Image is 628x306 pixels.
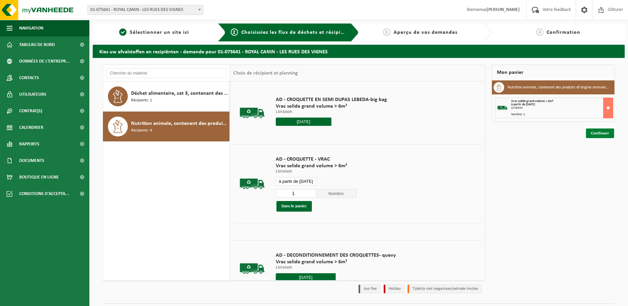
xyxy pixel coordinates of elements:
span: Aperçu de vos demandes [394,30,458,35]
span: Confirmation [547,30,580,35]
span: Sélectionner un site ici [130,30,189,35]
div: Nombre: 1 [511,113,613,116]
p: Livraison [276,169,357,174]
span: AD - CROQUETTE EN SEMI DUPAS LEBEDA-big bag [276,96,387,103]
span: AD - CROQUETTE - VRAC [276,156,357,163]
div: Livraison [511,106,613,110]
span: Déchet alimentaire, cat 3, contenant des produits d'origine animale, emballage synthétique [131,89,228,97]
li: Jour fixe [359,284,380,293]
button: Nutrition animale, contenant des produits dl'origine animale, non emballé, catégorie 3 Récipients: 4 [103,112,230,141]
span: AD - DECONDITIONNEMENT DES CROQUETTES- quevy [276,252,396,259]
input: Sélectionnez date [276,118,331,126]
span: Nombre [316,189,357,198]
span: Conditions d'accepta... [19,185,69,202]
li: Holiday [384,284,404,293]
h2: Kies uw afvalstoffen en recipiënten - demande pour 01-075641 - ROYAL CANIN - LES RUES DES VIGNES [93,45,625,58]
span: Vrac solide grand volume > 6m³ [276,163,357,169]
span: 3 [383,28,390,36]
span: 4 [536,28,543,36]
span: Récipients: 4 [131,127,152,134]
span: Boutique en ligne [19,169,59,185]
strong: à partir de [DATE] [511,103,535,106]
span: Nutrition animale, contenant des produits dl'origine animale, non emballé, catégorie 3 [131,120,228,127]
span: Tableau de bord [19,36,55,53]
span: 01-075641 - ROYAL CANIN - LES RUES DES VIGNES [87,5,203,15]
span: Navigation [19,20,43,36]
span: Contrat(s) [19,103,42,119]
input: Sélectionnez date [276,273,336,281]
span: Choisissiez les flux de déchets et récipients [241,30,352,35]
input: Sélectionnez date [276,177,316,185]
strong: [PERSON_NAME] [487,7,520,12]
a: Continuer [586,128,614,138]
button: Dans le panier [276,201,312,212]
span: 01-075641 - ROYAL CANIN - LES RUES DES VIGNES [88,5,203,15]
span: Utilisateurs [19,86,46,103]
input: Chercher du matériel [106,68,226,78]
span: Documents [19,152,44,169]
span: Rapports [19,136,39,152]
div: Mon panier [492,65,615,80]
h3: Nutrition animale, contenant des produits dl'origine animale, non emballé, catégorie 3 [507,82,609,93]
span: Calendrier [19,119,43,136]
span: Récipients: 1 [131,97,152,104]
div: Choix de récipient et planning [230,65,301,81]
span: Vrac solide grand volume > 6m³ [276,103,387,110]
p: Livraison [276,265,396,270]
span: 1 [119,28,126,36]
button: Déchet alimentaire, cat 3, contenant des produits d'origine animale, emballage synthétique Récipi... [103,81,230,112]
p: Livraison [276,110,387,114]
span: 2 [231,28,238,36]
li: Tijdelijk niet toegestaan/période limitée [408,284,482,293]
span: Contacts [19,70,39,86]
span: Vrac solide grand volume > 6m³ [511,99,553,103]
span: Données de l'entrepr... [19,53,70,70]
span: Vrac solide grand volume > 6m³ [276,259,396,265]
a: 1Sélectionner un site ici [96,28,213,36]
